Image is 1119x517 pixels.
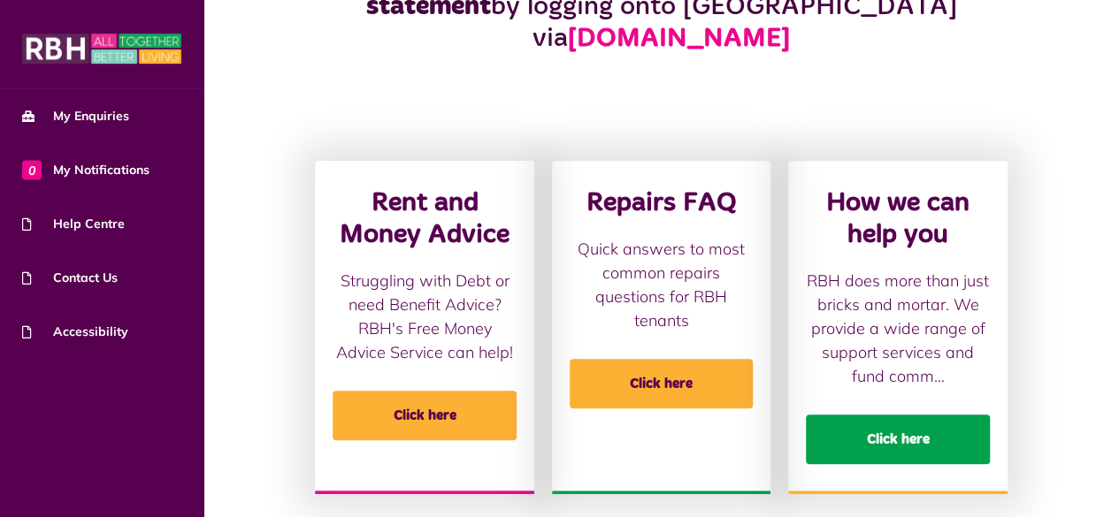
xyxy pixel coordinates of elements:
[806,414,989,464] span: Click here
[22,161,149,179] span: My Notifications
[570,187,753,219] h3: Repairs FAQ
[22,107,129,125] span: My Enquiries
[22,323,128,341] span: Accessibility
[788,161,1007,494] a: How we can help you RBH does more than just bricks and mortar. We provide a wide range of support...
[22,269,118,287] span: Contact Us
[333,391,516,440] span: Click here
[570,237,753,332] p: Quick answers to most common repairs questions for RBH tenants
[22,160,42,179] span: 0
[315,161,533,494] a: Rent and Money Advice Struggling with Debt or need Benefit Advice?RBH's Free Money Advice Service...
[806,269,989,388] p: RBH does more than just bricks and mortar. We provide a wide range of support services and fund c...
[22,31,181,66] img: MyRBH
[333,187,516,251] h3: Rent and Money Advice
[570,359,753,408] span: Click here
[806,187,989,251] h3: How we can help you
[22,215,125,233] span: Help Centre
[568,26,790,52] a: [DOMAIN_NAME]
[552,161,770,494] a: Repairs FAQ Quick answers to most common repairs questions for RBH tenants Click here
[333,269,516,364] p: Struggling with Debt or need Benefit Advice?RBH's Free Money Advice Service can help!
